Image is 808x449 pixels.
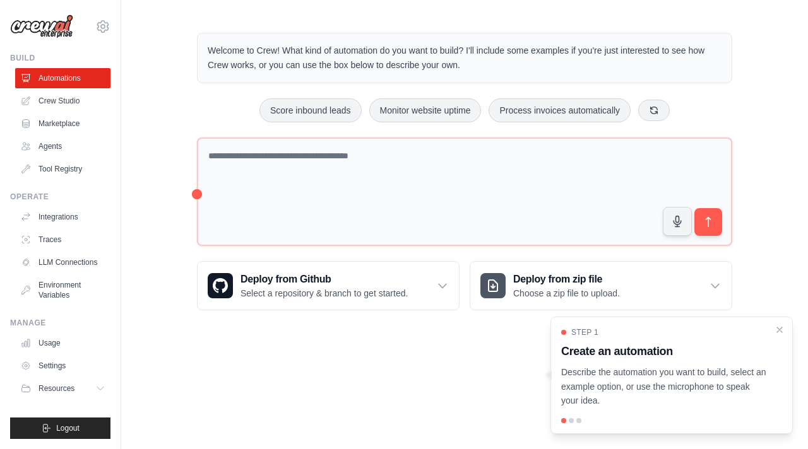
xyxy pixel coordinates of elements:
button: Resources [15,378,110,399]
h3: Deploy from zip file [513,272,620,287]
a: Crew Studio [15,91,110,111]
button: Process invoices automatically [489,98,631,122]
a: Marketplace [15,114,110,134]
h3: Create an automation [561,342,767,360]
a: Automations [15,68,110,88]
p: Select a repository & branch to get started. [241,287,408,300]
a: LLM Connections [15,252,110,272]
button: Monitor website uptime [369,98,482,122]
div: Manage [10,318,110,328]
a: Traces [15,230,110,250]
p: Choose a zip file to upload. [513,287,620,300]
a: Tool Registry [15,159,110,179]
a: Agents [15,136,110,156]
button: Close walkthrough [775,325,785,335]
span: Logout [56,423,80,433]
a: Settings [15,356,110,376]
a: Environment Variables [15,275,110,305]
span: Step 1 [571,327,598,337]
img: Logo [10,15,73,38]
button: Logout [10,417,110,439]
a: Integrations [15,207,110,227]
h3: Deploy from Github [241,272,408,287]
a: Usage [15,333,110,353]
span: Resources [39,383,74,394]
button: Score inbound leads [259,98,362,122]
p: Welcome to Crew! What kind of automation do you want to build? I'll include some examples if you'... [208,44,722,73]
p: Describe the automation you want to build, select an example option, or use the microphone to spe... [561,365,767,408]
div: Operate [10,192,110,202]
div: Build [10,53,110,63]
